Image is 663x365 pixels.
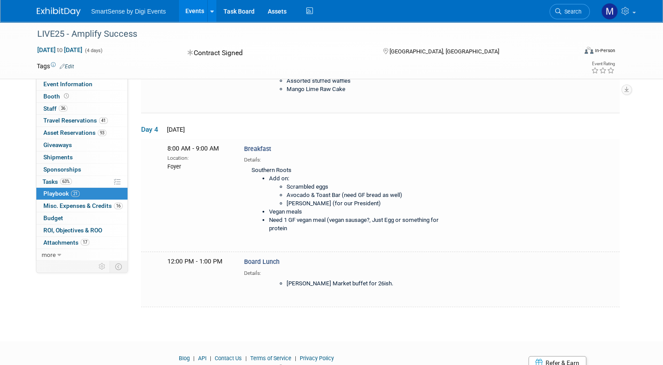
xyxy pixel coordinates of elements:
span: more [42,251,56,258]
span: Budget [43,214,63,221]
span: Breakfast [244,145,271,153]
li: Vegan meals [269,208,457,216]
a: Budget [36,212,128,224]
a: Privacy Policy [300,355,334,361]
span: Giveaways [43,141,72,148]
span: Booth [43,93,71,100]
a: Staff36 [36,103,128,115]
span: | [243,355,249,361]
a: Edit [60,63,74,70]
span: 41 [99,117,108,124]
a: Shipments [36,151,128,163]
a: ROI, Objectives & ROO [36,225,128,236]
span: Tasks [43,178,72,185]
li: Scrambled eggs [287,183,457,191]
span: Playbook [43,190,80,197]
span: | [208,355,213,361]
span: [GEOGRAPHIC_DATA], [GEOGRAPHIC_DATA] [390,48,499,55]
td: Toggle Event Tabs [110,261,128,272]
a: Asset Reservations93 [36,127,128,139]
a: Attachments17 [36,237,128,249]
li: Assorted stuffed waffles [287,77,457,85]
span: Travel Reservations [43,117,108,124]
div: Details: [244,267,461,277]
span: Search [561,8,581,15]
div: Event Rating [591,62,615,66]
a: Tasks63% [36,176,128,188]
span: 36 [59,105,67,112]
div: In-Person [595,47,615,54]
a: more [36,249,128,261]
div: Contract Signed [185,46,369,61]
span: Event Information [43,81,92,88]
span: 63% [60,178,72,185]
a: Travel Reservations41 [36,115,128,126]
img: Format-Inperson.png [585,47,593,54]
img: McKinzie Kistler [601,3,618,20]
a: Giveaways [36,139,128,151]
span: 21 [71,190,80,197]
span: Misc. Expenses & Credits [43,202,123,209]
div: Location: [167,153,231,162]
a: Contact Us [215,355,242,361]
span: SmartSense by Digi Events [91,8,166,15]
span: Asset Reservations [43,129,106,136]
span: Attachments [43,239,89,246]
a: API [198,355,206,361]
span: [DATE] [DATE] [37,46,83,54]
td: Personalize Event Tab Strip [95,261,110,272]
a: Misc. Expenses & Credits16 [36,200,128,212]
span: 93 [98,130,106,136]
span: (4 days) [84,48,103,53]
li: [PERSON_NAME] (for our President) [287,200,457,208]
li: Add on: [269,175,457,208]
span: Sponsorships [43,166,81,173]
li: Mango Lime Raw Cake [287,85,457,94]
div: Southern Roots [244,164,461,241]
div: Foyer [167,162,231,171]
span: Shipments [43,154,73,161]
div: Details: [244,154,461,164]
a: Sponsorships [36,164,128,175]
span: 8:00 AM - 9:00 AM [167,145,219,152]
span: ROI, Objectives & ROO [43,227,102,234]
div: Event Format [530,46,615,59]
span: | [293,355,298,361]
div: LIVE25 - Amplify Success [34,26,566,42]
span: [DATE] [164,126,185,133]
a: Terms of Service [250,355,291,361]
span: Staff [43,105,67,112]
img: ExhibitDay [37,7,81,16]
li: Avocado & Toast Bar (need GF bread as well) [287,191,457,200]
span: 12:00 PM - 1:00 PM [167,258,223,265]
span: Board Lunch [244,258,280,266]
span: to [56,46,64,53]
span: | [191,355,197,361]
span: 16 [114,203,123,209]
a: Blog [179,355,190,361]
span: Booth not reserved yet [62,93,71,99]
span: 17 [81,239,89,246]
a: Playbook21 [36,188,128,200]
td: Tags [37,62,74,70]
li: Need 1 GF vegan meal (vegan sausage?, Just Egg or something for protein [269,216,457,233]
a: Booth [36,91,128,102]
a: Event Information [36,78,128,90]
a: Search [550,4,590,19]
span: Day 4 [141,125,163,134]
li: [PERSON_NAME] Market buffet for 26ish. [287,280,457,288]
